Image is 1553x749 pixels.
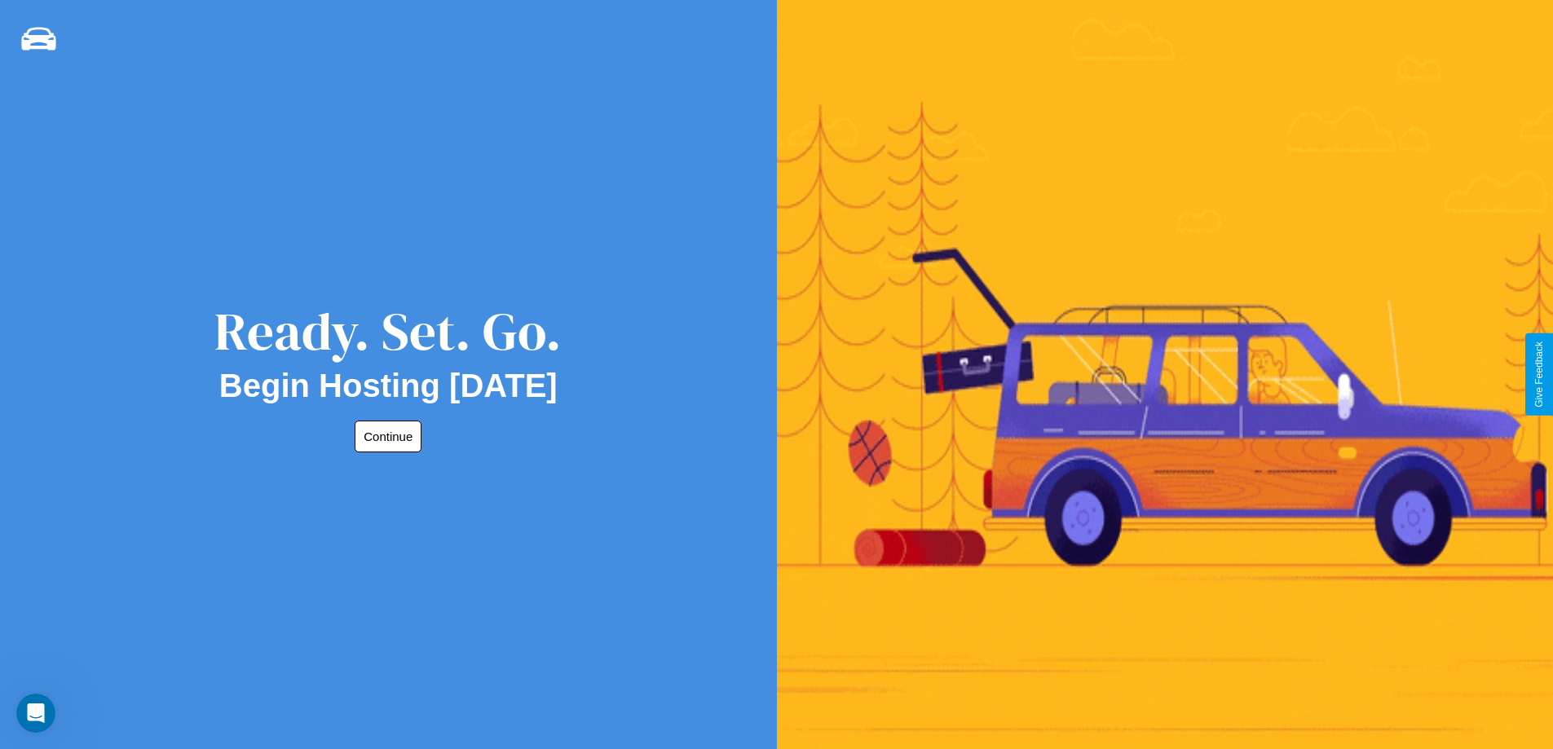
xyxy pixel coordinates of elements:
iframe: Intercom live chat [16,694,55,733]
div: Give Feedback [1533,341,1545,408]
h2: Begin Hosting [DATE] [219,368,558,404]
div: Ready. Set. Go. [214,295,562,368]
button: Continue [355,421,421,452]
